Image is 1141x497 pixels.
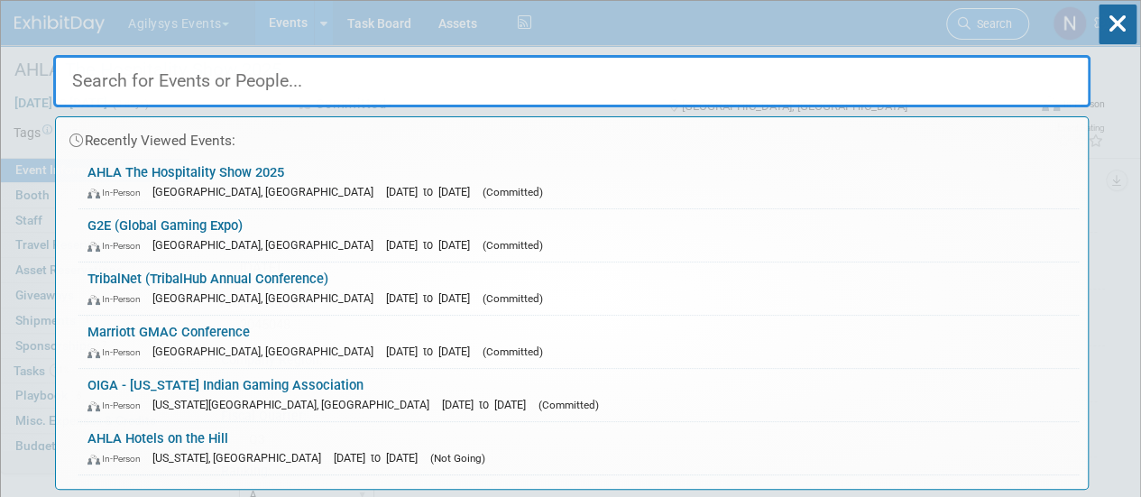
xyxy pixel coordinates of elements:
span: [DATE] to [DATE] [386,238,479,252]
span: In-Person [87,453,149,465]
span: [DATE] to [DATE] [334,451,427,465]
span: [US_STATE][GEOGRAPHIC_DATA], [GEOGRAPHIC_DATA] [152,398,438,411]
div: Recently Viewed Events: [65,117,1079,156]
span: (Committed) [483,345,543,358]
span: In-Person [87,400,149,411]
span: [GEOGRAPHIC_DATA], [GEOGRAPHIC_DATA] [152,345,382,358]
span: [GEOGRAPHIC_DATA], [GEOGRAPHIC_DATA] [152,185,382,198]
span: [GEOGRAPHIC_DATA], [GEOGRAPHIC_DATA] [152,291,382,305]
a: TribalNet (TribalHub Annual Conference) In-Person [GEOGRAPHIC_DATA], [GEOGRAPHIC_DATA] [DATE] to ... [78,262,1079,315]
a: OIGA - [US_STATE] Indian Gaming Association In-Person [US_STATE][GEOGRAPHIC_DATA], [GEOGRAPHIC_DA... [78,369,1079,421]
span: (Committed) [538,399,599,411]
span: [DATE] to [DATE] [386,291,479,305]
span: [DATE] to [DATE] [386,185,479,198]
span: In-Person [87,240,149,252]
span: (Committed) [483,186,543,198]
a: AHLA The Hospitality Show 2025 In-Person [GEOGRAPHIC_DATA], [GEOGRAPHIC_DATA] [DATE] to [DATE] (C... [78,156,1079,208]
a: G2E (Global Gaming Expo) In-Person [GEOGRAPHIC_DATA], [GEOGRAPHIC_DATA] [DATE] to [DATE] (Committed) [78,209,1079,262]
span: [GEOGRAPHIC_DATA], [GEOGRAPHIC_DATA] [152,238,382,252]
span: (Committed) [483,239,543,252]
a: AHLA Hotels on the Hill In-Person [US_STATE], [GEOGRAPHIC_DATA] [DATE] to [DATE] (Not Going) [78,422,1079,474]
span: In-Person [87,346,149,358]
span: In-Person [87,187,149,198]
span: [DATE] to [DATE] [386,345,479,358]
span: (Not Going) [430,452,485,465]
span: (Committed) [483,292,543,305]
input: Search for Events or People... [53,55,1090,107]
a: Marriott GMAC Conference In-Person [GEOGRAPHIC_DATA], [GEOGRAPHIC_DATA] [DATE] to [DATE] (Committed) [78,316,1079,368]
span: [US_STATE], [GEOGRAPHIC_DATA] [152,451,330,465]
span: [DATE] to [DATE] [442,398,535,411]
span: In-Person [87,293,149,305]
